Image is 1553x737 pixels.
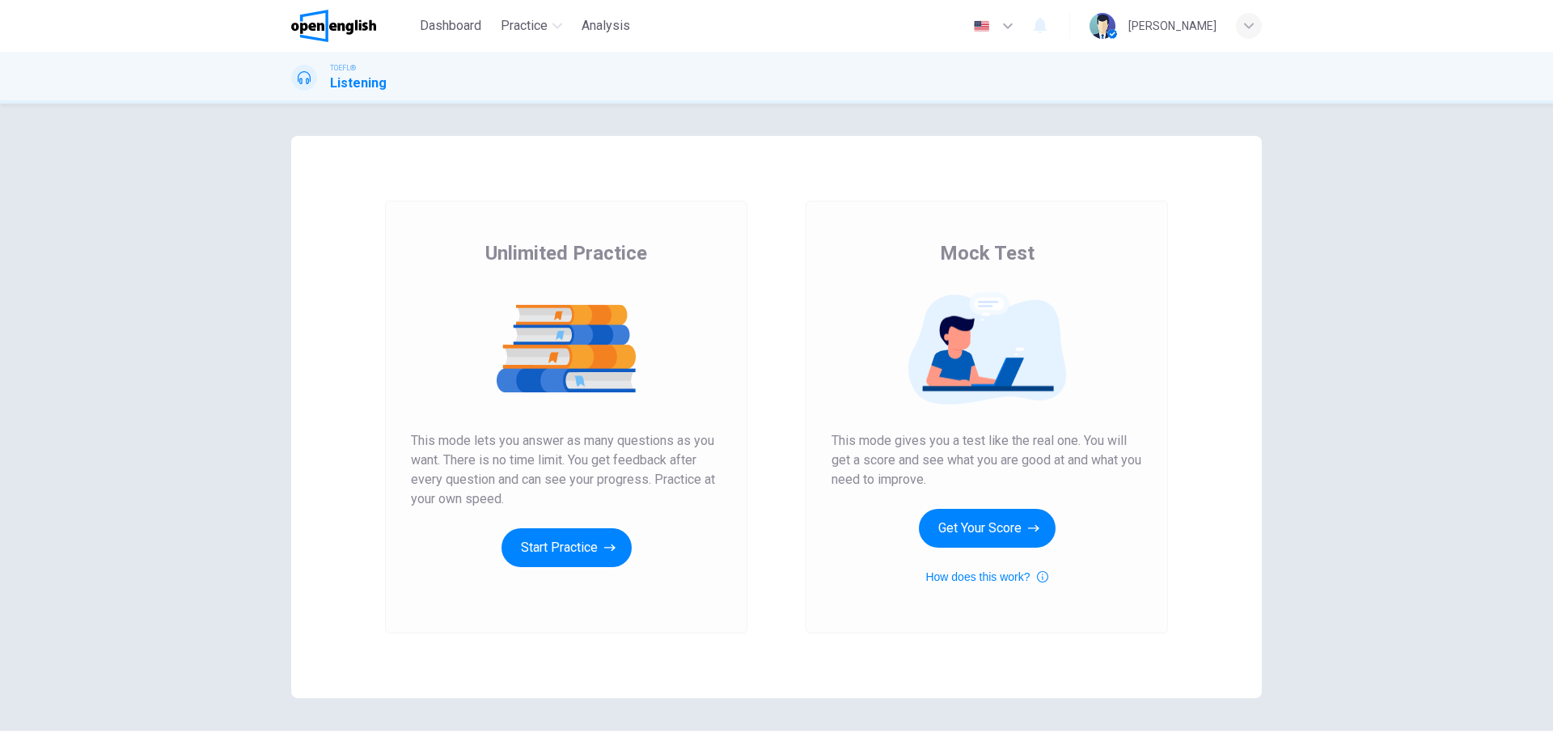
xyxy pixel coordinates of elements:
button: Dashboard [413,11,488,40]
img: OpenEnglish logo [291,10,376,42]
span: This mode lets you answer as many questions as you want. There is no time limit. You get feedback... [411,431,721,509]
button: Get Your Score [919,509,1056,548]
span: Analysis [582,16,630,36]
button: Analysis [575,11,637,40]
span: Unlimited Practice [485,240,647,266]
div: [PERSON_NAME] [1128,16,1217,36]
span: Mock Test [940,240,1035,266]
button: Practice [494,11,569,40]
span: Practice [501,16,548,36]
button: Start Practice [501,528,632,567]
span: This mode gives you a test like the real one. You will get a score and see what you are good at a... [832,431,1142,489]
img: en [971,20,992,32]
h1: Listening [330,74,387,93]
img: Profile picture [1090,13,1115,39]
a: OpenEnglish logo [291,10,413,42]
span: TOEFL® [330,62,356,74]
span: Dashboard [420,16,481,36]
button: How does this work? [925,567,1047,587]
